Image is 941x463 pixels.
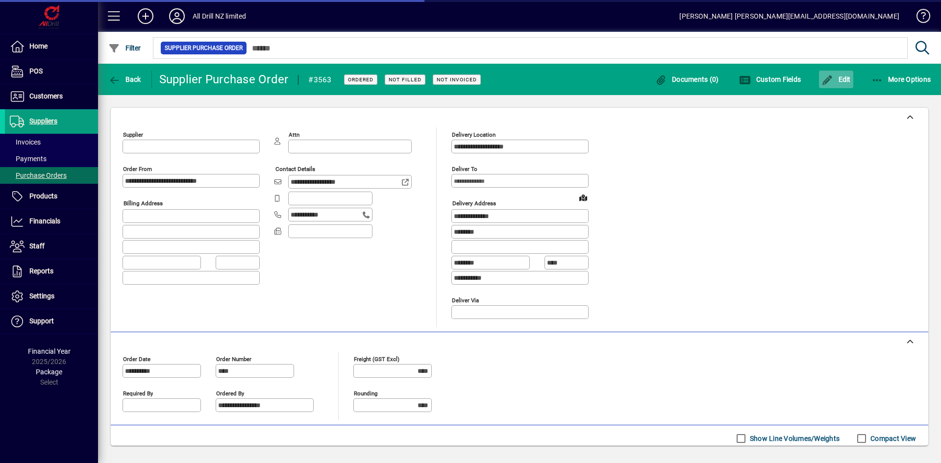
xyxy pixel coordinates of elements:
[452,166,477,172] mat-label: Deliver To
[123,166,152,172] mat-label: Order from
[653,71,721,88] button: Documents (0)
[159,72,289,87] div: Supplier Purchase Order
[29,217,60,225] span: Financials
[679,8,899,24] div: [PERSON_NAME] [PERSON_NAME][EMAIL_ADDRESS][DOMAIN_NAME]
[289,131,299,138] mat-label: Attn
[123,355,150,362] mat-label: Order date
[5,209,98,234] a: Financials
[29,242,45,250] span: Staff
[29,317,54,325] span: Support
[5,309,98,334] a: Support
[348,76,373,83] span: Ordered
[5,59,98,84] a: POS
[165,43,243,53] span: Supplier Purchase Order
[193,8,247,24] div: All Drill NZ limited
[29,292,54,300] span: Settings
[819,71,853,88] button: Edit
[29,42,48,50] span: Home
[748,434,840,443] label: Show Line Volumes/Weights
[106,71,144,88] button: Back
[869,71,934,88] button: More Options
[5,150,98,167] a: Payments
[655,75,719,83] span: Documents (0)
[354,390,377,396] mat-label: Rounding
[739,75,801,83] span: Custom Fields
[452,131,495,138] mat-label: Delivery Location
[106,39,144,57] button: Filter
[29,67,43,75] span: POS
[5,284,98,309] a: Settings
[5,134,98,150] a: Invoices
[868,434,916,443] label: Compact View
[10,155,47,163] span: Payments
[29,117,57,125] span: Suppliers
[123,390,153,396] mat-label: Required by
[98,71,152,88] app-page-header-button: Back
[5,259,98,284] a: Reports
[5,234,98,259] a: Staff
[389,76,421,83] span: Not Filled
[108,44,141,52] span: Filter
[437,76,477,83] span: Not Invoiced
[354,355,399,362] mat-label: Freight (GST excl)
[29,267,53,275] span: Reports
[10,138,41,146] span: Invoices
[909,2,929,34] a: Knowledge Base
[575,190,591,205] a: View on map
[5,34,98,59] a: Home
[161,7,193,25] button: Profile
[29,192,57,200] span: Products
[452,296,479,303] mat-label: Deliver via
[123,131,143,138] mat-label: Supplier
[36,368,62,376] span: Package
[108,75,141,83] span: Back
[216,355,251,362] mat-label: Order number
[871,75,931,83] span: More Options
[5,184,98,209] a: Products
[5,84,98,109] a: Customers
[10,171,67,179] span: Purchase Orders
[29,92,63,100] span: Customers
[821,75,851,83] span: Edit
[130,7,161,25] button: Add
[737,71,803,88] button: Custom Fields
[5,167,98,184] a: Purchase Orders
[28,347,71,355] span: Financial Year
[308,72,331,88] div: #3563
[216,390,244,396] mat-label: Ordered by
